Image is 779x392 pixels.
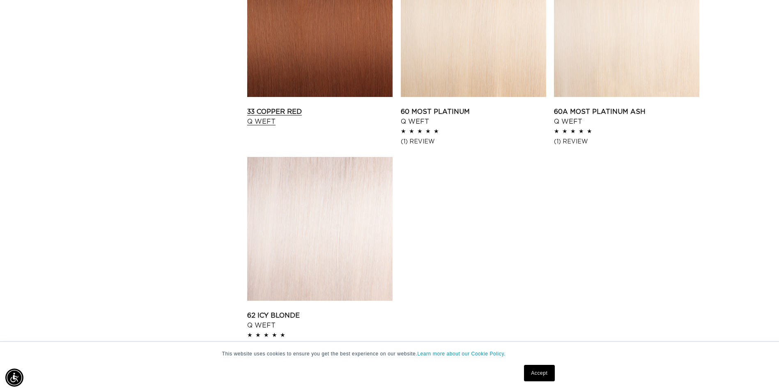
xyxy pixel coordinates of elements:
[247,107,393,127] a: 33 Copper Red Q Weft
[524,365,554,381] a: Accept
[401,107,546,127] a: 60 Most Platinum Q Weft
[5,369,23,387] div: Accessibility Menu
[554,107,699,127] a: 60A Most Platinum Ash Q Weft
[247,311,393,330] a: 62 Icy Blonde Q Weft
[417,351,506,357] a: Learn more about our Cookie Policy.
[222,350,557,357] p: This website uses cookies to ensure you get the best experience on our website.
